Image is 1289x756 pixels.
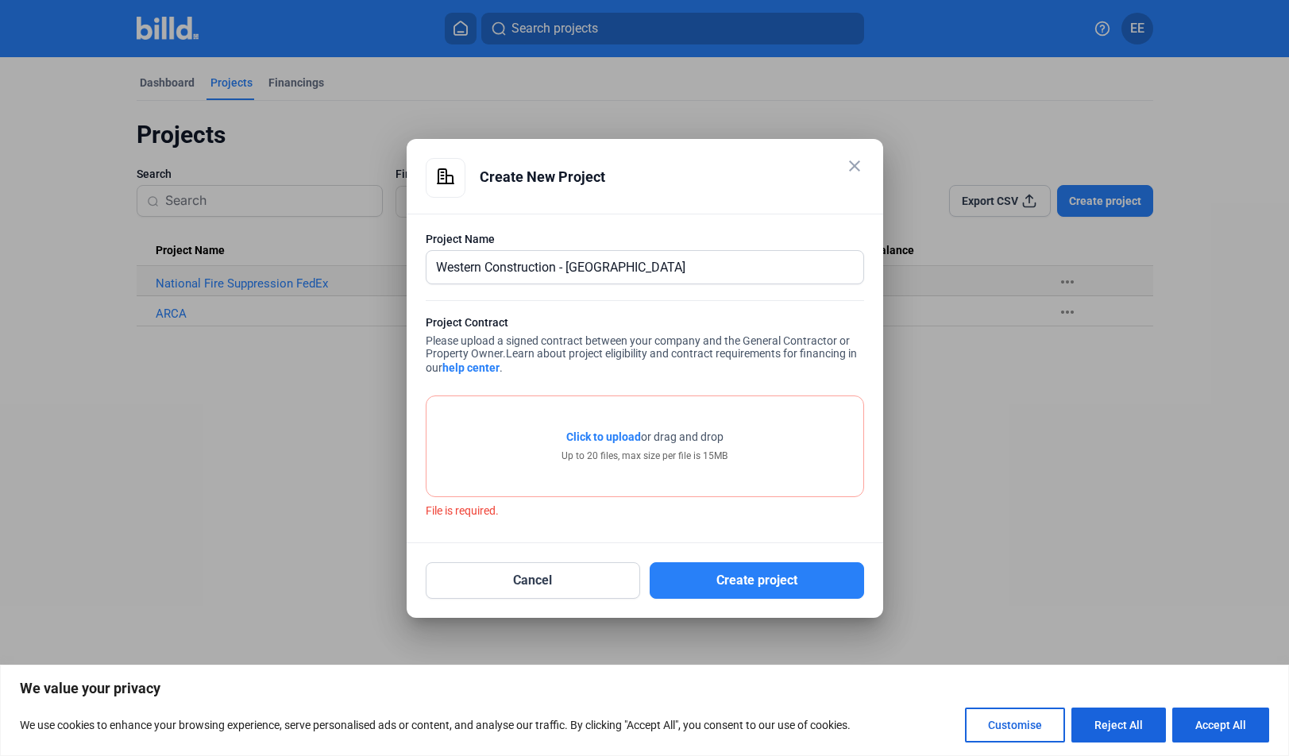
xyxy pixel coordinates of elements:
p: We use cookies to enhance your browsing experience, serve personalised ads or content, and analys... [20,715,851,735]
div: Please upload a signed contract between your company and the General Contractor or Property Owner. [426,314,864,380]
span: Click to upload [566,430,641,443]
mat-icon: close [845,156,864,175]
div: Project Contract [426,314,864,334]
a: help center [442,361,500,374]
button: Cancel [426,562,640,599]
button: Create project [650,562,864,599]
button: Accept All [1172,708,1269,742]
span: or drag and drop [641,429,724,445]
div: Up to 20 files, max size per file is 15MB [562,449,727,463]
span: Learn about project eligibility and contract requirements for financing in our . [426,347,857,374]
div: Create New Project [480,158,864,196]
button: Reject All [1071,708,1166,742]
button: Customise [965,708,1065,742]
p: We value your privacy [20,679,1269,698]
i: File is required. [426,504,499,517]
div: Project Name [426,231,864,247]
